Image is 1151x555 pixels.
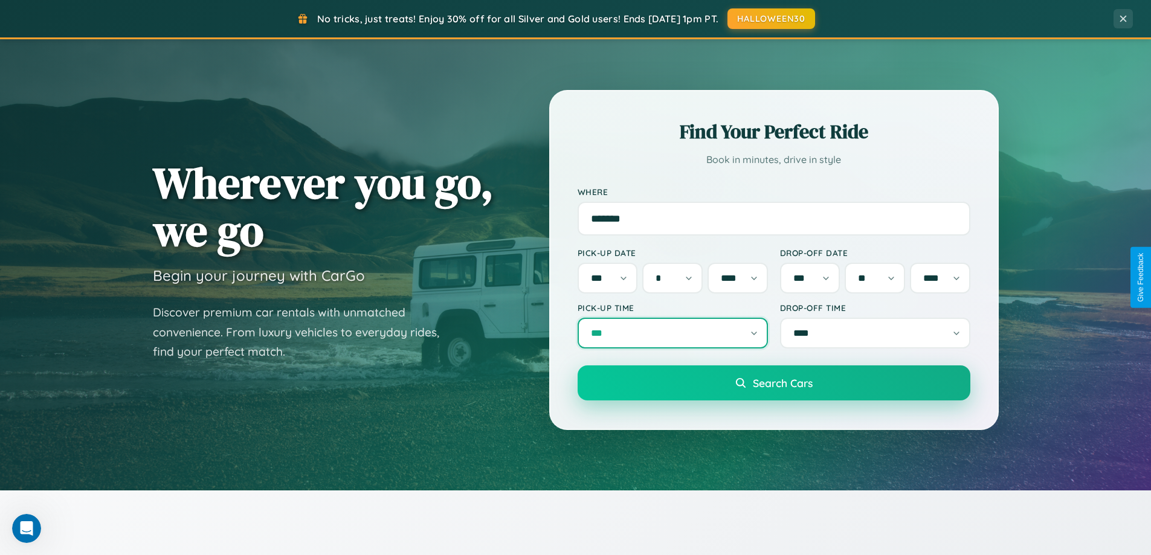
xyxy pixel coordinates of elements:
[153,266,365,284] h3: Begin your journey with CarGo
[153,159,494,254] h1: Wherever you go, we go
[578,303,768,313] label: Pick-up Time
[753,376,813,390] span: Search Cars
[12,514,41,543] iframe: Intercom live chat
[578,187,970,197] label: Where
[780,303,970,313] label: Drop-off Time
[578,365,970,400] button: Search Cars
[317,13,718,25] span: No tricks, just treats! Enjoy 30% off for all Silver and Gold users! Ends [DATE] 1pm PT.
[578,118,970,145] h2: Find Your Perfect Ride
[727,8,815,29] button: HALLOWEEN30
[1136,253,1145,302] div: Give Feedback
[578,151,970,168] p: Book in minutes, drive in style
[153,303,455,362] p: Discover premium car rentals with unmatched convenience. From luxury vehicles to everyday rides, ...
[780,248,970,258] label: Drop-off Date
[578,248,768,258] label: Pick-up Date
